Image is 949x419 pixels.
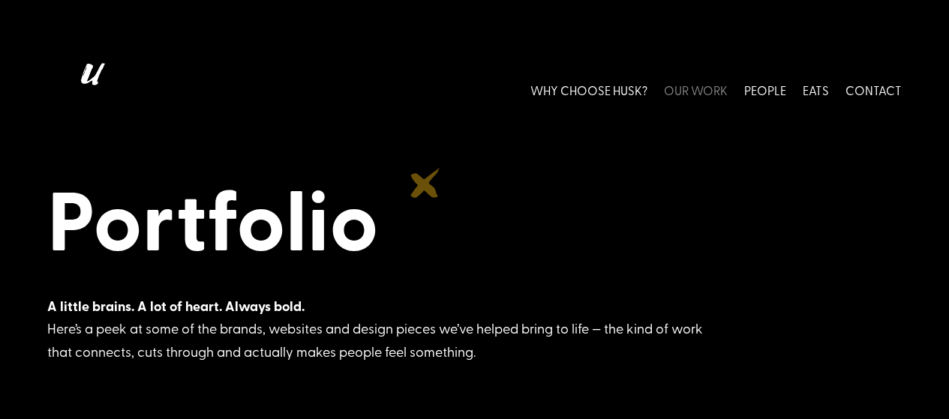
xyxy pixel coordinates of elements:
[47,296,305,316] strong: A little brains. A lot of heart. Always bold.
[47,169,902,275] h1: Portfolio
[664,57,728,124] a: OUR WORK
[845,57,902,124] a: CONTACT
[803,57,829,124] a: EATS
[530,57,647,124] a: WHY CHOOSE HUSK?
[47,57,130,124] img: Husk logo
[744,57,786,124] a: PEOPLE
[47,295,722,364] div: Here’s a peek at some of the brands, websites and design pieces we’ve helped bring to life — the ...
